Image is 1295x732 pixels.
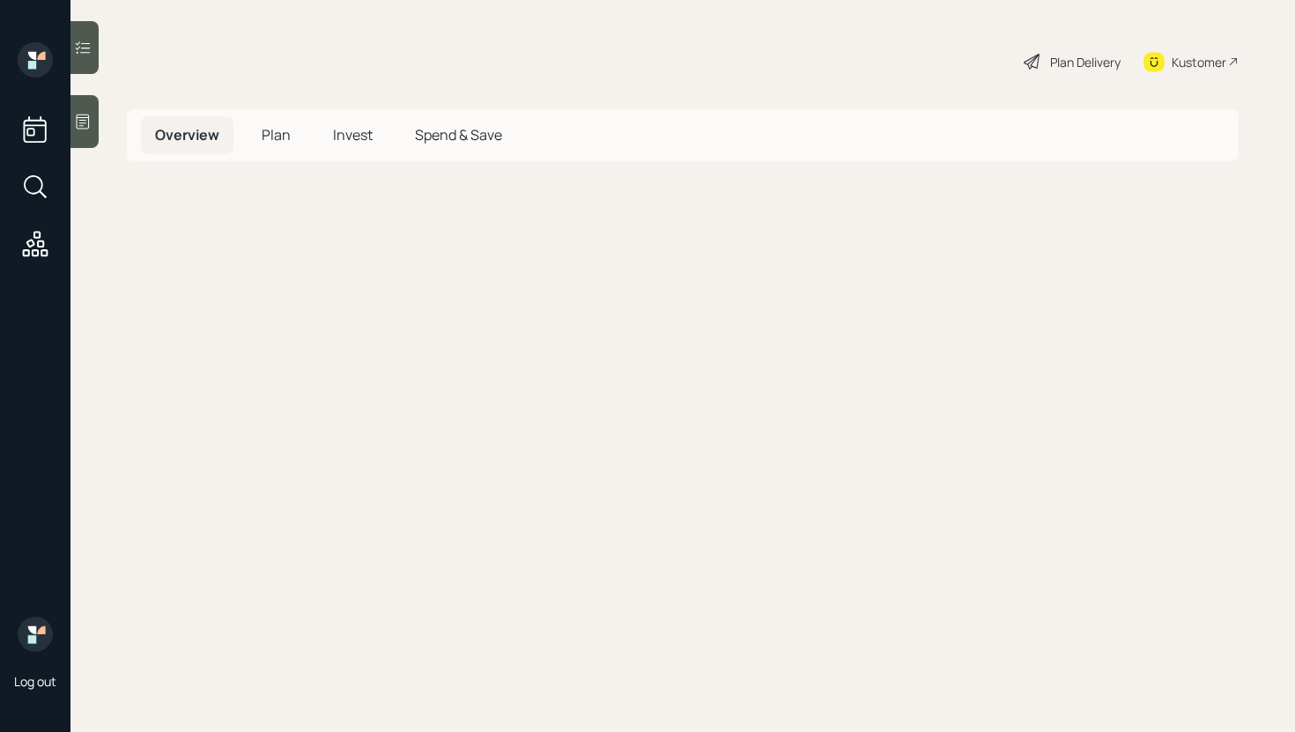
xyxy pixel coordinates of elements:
[155,125,219,144] span: Overview
[415,125,502,144] span: Spend & Save
[18,617,53,652] img: retirable_logo.png
[1172,53,1226,71] div: Kustomer
[1050,53,1121,71] div: Plan Delivery
[14,673,56,690] div: Log out
[262,125,291,144] span: Plan
[333,125,373,144] span: Invest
